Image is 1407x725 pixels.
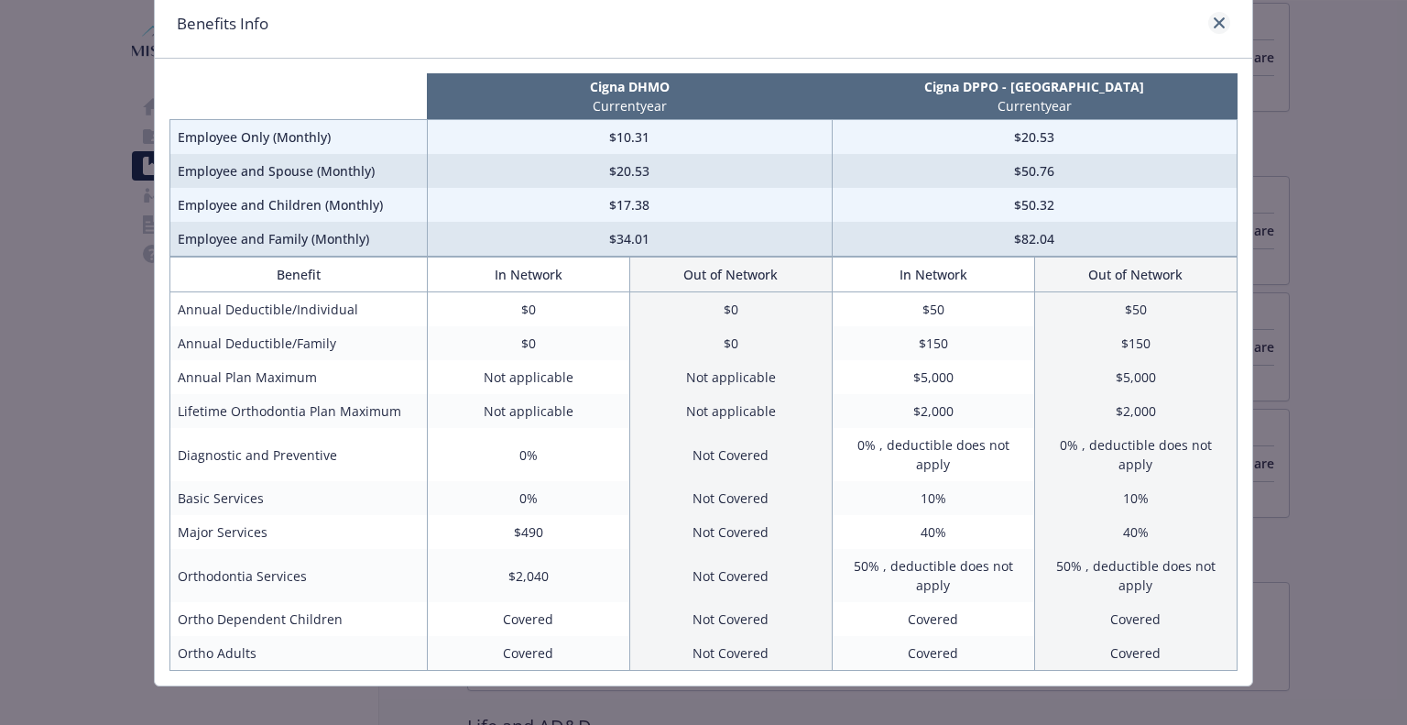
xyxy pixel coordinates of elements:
[629,258,832,292] th: Out of Network
[170,326,428,360] td: Annual Deductible/Family
[170,360,428,394] td: Annual Plan Maximum
[832,636,1034,671] td: Covered
[427,636,629,671] td: Covered
[170,636,428,671] td: Ortho Adults
[832,515,1034,549] td: 40%
[427,360,629,394] td: Not applicable
[170,258,428,292] th: Benefit
[170,481,428,515] td: Basic Services
[835,77,1233,96] p: Cigna DPPO - [GEOGRAPHIC_DATA]
[170,292,428,327] td: Annual Deductible/Individual
[170,73,428,120] th: intentionally left blank
[832,258,1034,292] th: In Network
[170,515,428,549] td: Major Services
[1034,394,1237,428] td: $2,000
[832,326,1034,360] td: $150
[832,394,1034,428] td: $2,000
[427,120,832,155] td: $10.31
[431,96,828,115] p: Current year
[832,549,1034,602] td: 50% , deductible does not apply
[1034,515,1237,549] td: 40%
[1034,292,1237,327] td: $50
[427,549,629,602] td: $2,040
[427,292,629,327] td: $0
[629,326,832,360] td: $0
[170,154,428,188] td: Employee and Spouse (Monthly)
[427,154,832,188] td: $20.53
[629,428,832,481] td: Not Covered
[427,394,629,428] td: Not applicable
[431,77,828,96] p: Cigna DHMO
[629,549,832,602] td: Not Covered
[1034,549,1237,602] td: 50% , deductible does not apply
[832,154,1237,188] td: $50.76
[1034,326,1237,360] td: $150
[170,120,428,155] td: Employee Only (Monthly)
[1034,481,1237,515] td: 10%
[170,602,428,636] td: Ortho Dependent Children
[427,428,629,481] td: 0%
[832,602,1034,636] td: Covered
[629,394,832,428] td: Not applicable
[832,428,1034,481] td: 0% , deductible does not apply
[170,394,428,428] td: Lifetime Orthodontia Plan Maximum
[427,481,629,515] td: 0%
[427,188,832,222] td: $17.38
[629,292,832,327] td: $0
[629,602,832,636] td: Not Covered
[170,188,428,222] td: Employee and Children (Monthly)
[835,96,1233,115] p: Current year
[427,602,629,636] td: Covered
[629,515,832,549] td: Not Covered
[1034,602,1237,636] td: Covered
[427,258,629,292] th: In Network
[629,360,832,394] td: Not applicable
[170,549,428,602] td: Orthodontia Services
[832,292,1034,327] td: $50
[427,222,832,257] td: $34.01
[629,481,832,515] td: Not Covered
[832,222,1237,257] td: $82.04
[629,636,832,671] td: Not Covered
[1034,360,1237,394] td: $5,000
[1034,636,1237,671] td: Covered
[1034,428,1237,481] td: 0% , deductible does not apply
[1208,12,1230,34] a: close
[170,222,428,257] td: Employee and Family (Monthly)
[1034,258,1237,292] th: Out of Network
[427,515,629,549] td: $490
[832,360,1034,394] td: $5,000
[170,428,428,481] td: Diagnostic and Preventive
[832,481,1034,515] td: 10%
[832,120,1237,155] td: $20.53
[427,326,629,360] td: $0
[832,188,1237,222] td: $50.32
[177,12,268,36] h1: Benefits Info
